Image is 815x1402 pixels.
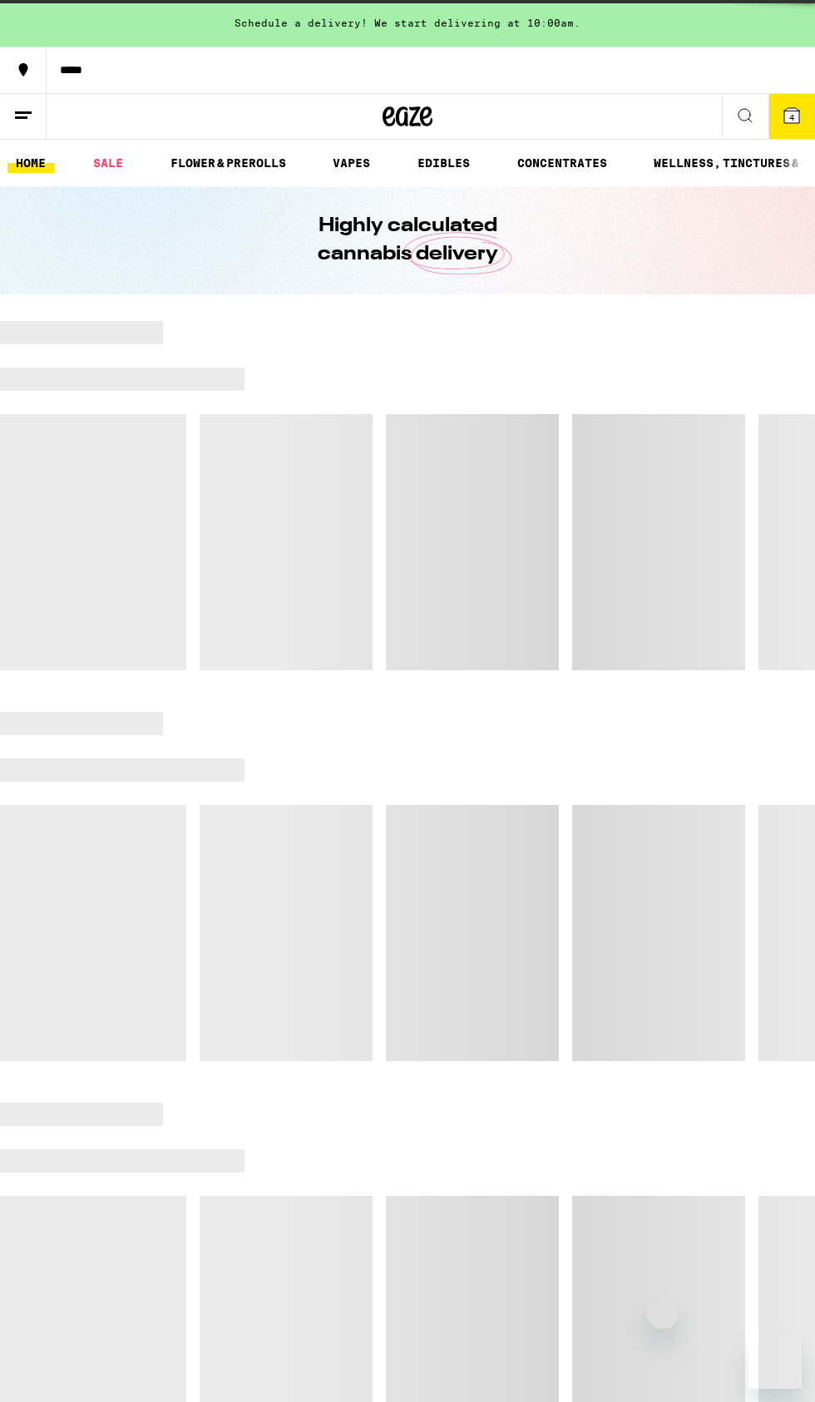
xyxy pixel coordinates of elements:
a: VAPES [324,153,378,173]
a: HOME [7,153,54,173]
a: SALE [85,153,131,173]
a: CONCENTRATES [509,153,615,173]
iframe: Close message [646,1296,679,1329]
a: FLOWER & PREROLLS [162,153,294,173]
span: 4 [789,112,794,122]
button: 4 [768,94,815,139]
h1: Highly calculated cannabis delivery [270,212,545,269]
a: EDIBLES [409,153,478,173]
iframe: Button to launch messaging window [748,1335,802,1389]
